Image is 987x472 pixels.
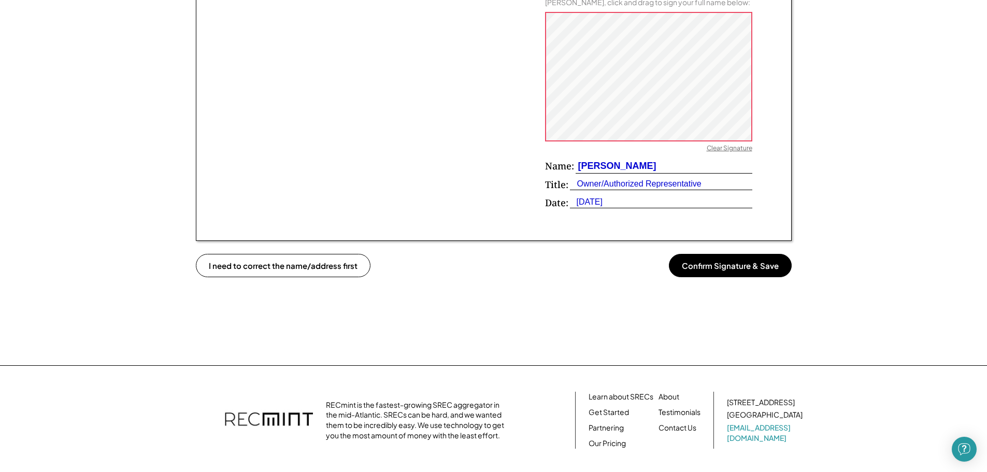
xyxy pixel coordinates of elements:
[570,178,702,190] div: Owner/Authorized Representative
[589,438,626,449] a: Our Pricing
[545,178,568,191] div: Title:
[576,160,656,173] div: [PERSON_NAME]
[196,254,370,277] button: I need to correct the name/address first
[659,392,679,402] a: About
[545,160,574,173] div: Name:
[659,423,696,433] a: Contact Us
[727,397,795,408] div: [STREET_ADDRESS]
[589,407,629,418] a: Get Started
[952,437,977,462] div: Open Intercom Messenger
[326,400,510,440] div: RECmint is the fastest-growing SREC aggregator in the mid-Atlantic. SRECs can be hard, and we wan...
[707,144,752,154] div: Clear Signature
[225,402,313,438] img: recmint-logotype%403x.png
[545,196,568,209] div: Date:
[589,423,624,433] a: Partnering
[589,392,653,402] a: Learn about SRECs
[727,423,805,443] a: [EMAIL_ADDRESS][DOMAIN_NAME]
[570,196,603,208] div: [DATE]
[727,410,803,420] div: [GEOGRAPHIC_DATA]
[669,254,792,277] button: Confirm Signature & Save
[659,407,700,418] a: Testimonials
